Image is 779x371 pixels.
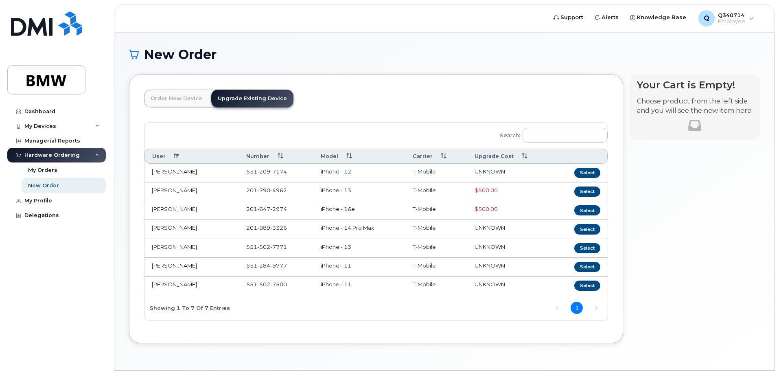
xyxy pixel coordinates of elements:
[313,149,405,164] th: Model: activate to sort column ascending
[144,164,239,182] td: [PERSON_NAME]
[246,187,287,193] span: 201
[144,258,239,277] td: [PERSON_NAME]
[144,90,209,108] a: Order New Device
[313,277,405,295] td: iPhone - 11
[574,187,600,197] button: Select
[574,243,600,253] button: Select
[270,244,287,250] span: 7771
[144,182,239,201] td: [PERSON_NAME]
[313,201,405,220] td: iPhone - 16e
[475,206,498,212] span: $500.00
[270,281,287,288] span: 7500
[246,244,287,250] span: 551
[313,164,405,182] td: iPhone - 12
[313,239,405,258] td: iPhone - 13
[475,187,498,193] span: Full Upgrade Eligibility Date 2026-06-03
[574,168,600,178] button: Select
[313,182,405,201] td: iPhone - 13
[313,258,405,277] td: iPhone - 11
[590,302,602,314] a: Next
[144,301,230,314] div: Showing 1 to 7 of 7 entries
[405,182,467,201] td: T-Mobile
[211,90,293,108] a: Upgrade Existing Device
[257,224,270,231] span: 989
[313,220,405,239] td: iPhone - 14 Pro Max
[270,206,287,212] span: 2974
[637,97,753,116] p: Choose product from the left side and you will see the new item here.
[637,79,753,90] h4: Your Cart is Empty!
[270,262,287,269] span: 9777
[744,336,773,365] iframe: Messenger Launcher
[574,262,600,272] button: Select
[246,262,287,269] span: 551
[144,201,239,220] td: [PERSON_NAME]
[270,224,287,231] span: 3326
[574,205,600,215] button: Select
[246,168,287,175] span: 551
[574,224,600,234] button: Select
[270,187,287,193] span: 4962
[144,149,239,164] th: User: activate to sort column descending
[257,206,270,212] span: 647
[571,302,583,314] a: 1
[257,244,270,250] span: 502
[574,281,600,291] button: Select
[257,168,270,175] span: 209
[144,220,239,239] td: [PERSON_NAME]
[405,239,467,258] td: T-Mobile
[475,244,505,250] span: UNKNOWN
[246,206,287,212] span: 201
[144,239,239,258] td: [PERSON_NAME]
[467,149,554,164] th: Upgrade Cost: activate to sort column ascending
[144,277,239,295] td: [PERSON_NAME]
[239,149,313,164] th: Number: activate to sort column ascending
[405,164,467,182] td: T-Mobile
[523,128,608,143] input: Search:
[257,187,270,193] span: 790
[405,149,467,164] th: Carrier: activate to sort column ascending
[270,168,287,175] span: 7174
[405,220,467,239] td: T-Mobile
[246,224,287,231] span: 201
[475,281,505,288] span: UNKNOWN
[495,123,608,145] label: Search:
[475,224,505,231] span: UNKNOWN
[405,277,467,295] td: T-Mobile
[551,302,563,314] a: Previous
[257,262,270,269] span: 284
[405,258,467,277] td: T-Mobile
[257,281,270,288] span: 502
[246,281,287,288] span: 551
[475,168,505,175] span: UNKNOWN
[405,201,467,220] td: T-Mobile
[475,262,505,269] span: UNKNOWN
[129,47,760,61] h1: New Order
